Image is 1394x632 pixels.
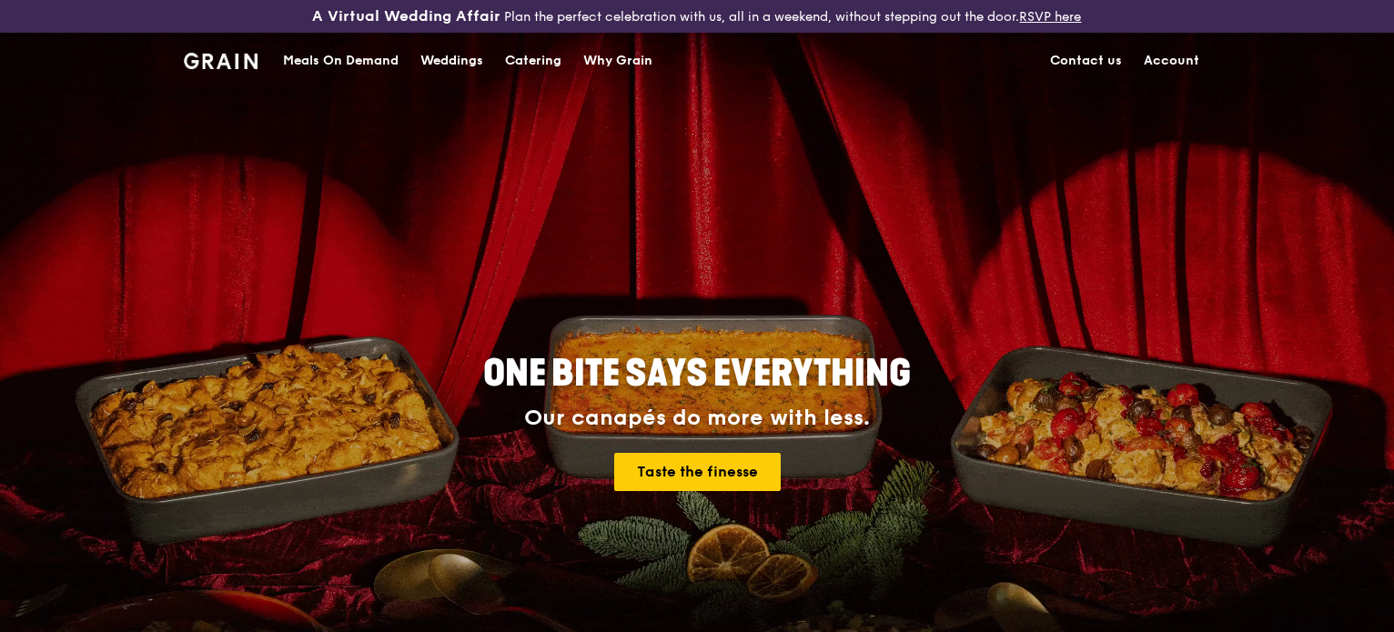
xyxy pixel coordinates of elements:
[614,453,781,491] a: Taste the finesse
[1039,34,1133,88] a: Contact us
[483,352,911,396] span: ONE BITE SAYS EVERYTHING
[583,34,652,88] div: Why Grain
[494,34,572,88] a: Catering
[232,7,1161,25] div: Plan the perfect celebration with us, all in a weekend, without stepping out the door.
[283,34,399,88] div: Meals On Demand
[572,34,663,88] a: Why Grain
[505,34,561,88] div: Catering
[184,32,258,86] a: GrainGrain
[369,406,1025,431] div: Our canapés do more with less.
[312,7,500,25] h3: A Virtual Wedding Affair
[1133,34,1210,88] a: Account
[420,34,483,88] div: Weddings
[184,53,258,69] img: Grain
[409,34,494,88] a: Weddings
[1019,9,1081,25] a: RSVP here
